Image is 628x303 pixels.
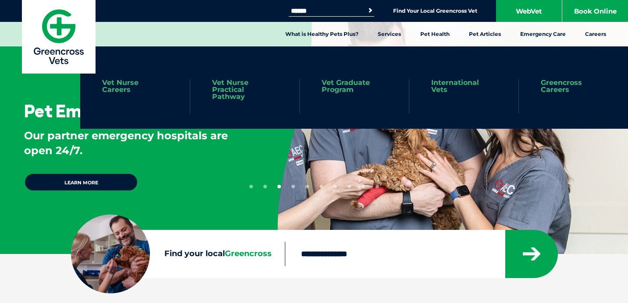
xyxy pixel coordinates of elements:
[348,185,351,188] button: 8 of 10
[249,185,253,188] button: 1 of 10
[459,22,511,46] a: Pet Articles
[393,7,477,14] a: Find Your Local Greencross Vet
[24,128,249,158] p: Our partner emergency hospitals are open 24/7.
[362,185,365,188] button: 9 of 10
[319,185,323,188] button: 6 of 10
[575,22,616,46] a: Careers
[541,79,606,93] a: Greencross Careers
[431,79,497,93] a: International Vets
[366,6,375,15] button: Search
[263,185,267,188] button: 2 of 10
[212,79,277,100] a: Vet Nurse Practical Pathway
[71,247,285,261] label: Find your local
[376,185,379,188] button: 10 of 10
[225,249,272,258] span: Greencross
[102,79,168,93] a: Vet Nurse Careers
[277,185,281,188] button: 3 of 10
[291,185,295,188] button: 4 of 10
[511,22,575,46] a: Emergency Care
[334,185,337,188] button: 7 of 10
[411,22,459,46] a: Pet Health
[368,22,411,46] a: Services
[24,102,156,120] h3: Pet Emergency?
[305,185,309,188] button: 5 of 10
[322,79,387,93] a: Vet Graduate Program
[24,173,138,191] a: Learn more
[276,22,368,46] a: What is Healthy Pets Plus?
